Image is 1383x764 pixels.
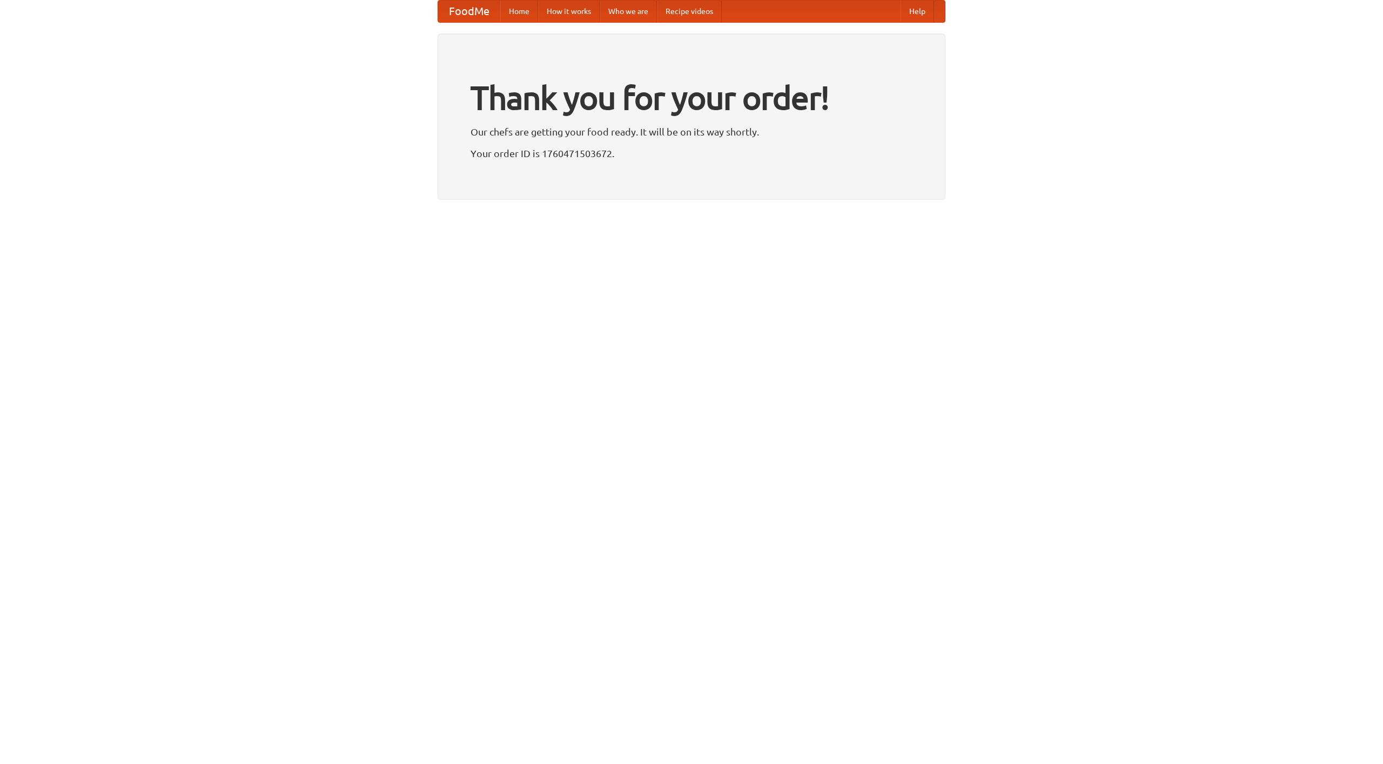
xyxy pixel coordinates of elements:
h1: Thank you for your order! [471,72,912,124]
a: Home [500,1,538,22]
p: Your order ID is 1760471503672. [471,145,912,161]
a: Recipe videos [657,1,722,22]
p: Our chefs are getting your food ready. It will be on its way shortly. [471,124,912,140]
a: Who we are [600,1,657,22]
a: FoodMe [438,1,500,22]
a: Help [901,1,934,22]
a: How it works [538,1,600,22]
